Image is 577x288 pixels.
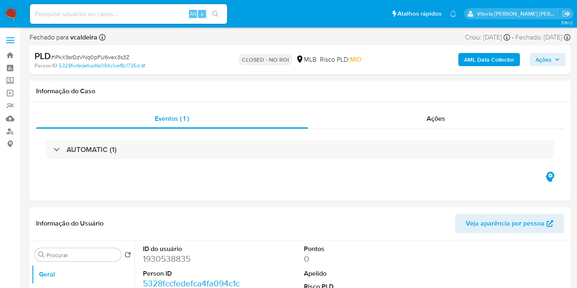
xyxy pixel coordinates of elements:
b: vcaldeira [69,32,97,42]
div: Criou: [DATE] [465,33,510,42]
a: Notificações [450,10,457,17]
button: Geral [32,265,134,284]
h1: Informação do Caso [36,87,564,95]
p: CLOSED - NO ROI [239,54,292,65]
h1: Informação do Usuário [36,219,103,228]
p: vitoria.caldeira@mercadolivre.com [477,10,560,18]
dt: ID do usuário [143,244,242,253]
dt: Pontos [304,244,403,253]
span: Ações [536,53,552,66]
button: Ações [530,53,566,66]
div: Fechado: [DATE] [515,33,570,42]
span: MID [350,55,361,64]
button: Procurar [38,251,45,258]
h3: AUTOMATIC (1) [67,145,117,154]
span: Risco PLD: [320,55,361,64]
button: search-icon [207,8,224,20]
span: - [512,33,514,42]
a: 5328fccfedefca4fa094c1cef8c1736d [59,62,145,69]
span: Eventos ( 1 ) [155,114,189,123]
span: s [201,10,203,18]
span: Ações [427,114,445,123]
b: AML Data Collector [464,53,514,66]
b: Person ID [34,62,57,69]
input: Procurar [46,251,118,259]
button: Retornar ao pedido padrão [124,251,131,260]
button: AML Data Collector [458,53,520,66]
dd: 0 [304,253,403,265]
span: Veja aparência por pessoa [466,214,545,233]
span: Atalhos rápidos [398,9,441,18]
dt: Apelido [304,269,403,278]
a: Sair [562,9,571,18]
div: AUTOMATIC (1) [46,140,554,159]
span: Alt [190,10,196,18]
dt: Person ID [143,269,242,278]
div: MLB [296,55,317,64]
span: Fechado para [30,33,97,42]
button: Veja aparência por pessoa [455,214,564,233]
span: # lPkX9srDzVNq0pFU6vex3s3Z [51,53,129,61]
b: PLD [34,49,51,62]
dd: 1930538835 [143,253,242,265]
input: Pesquise usuários ou casos... [30,9,227,19]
